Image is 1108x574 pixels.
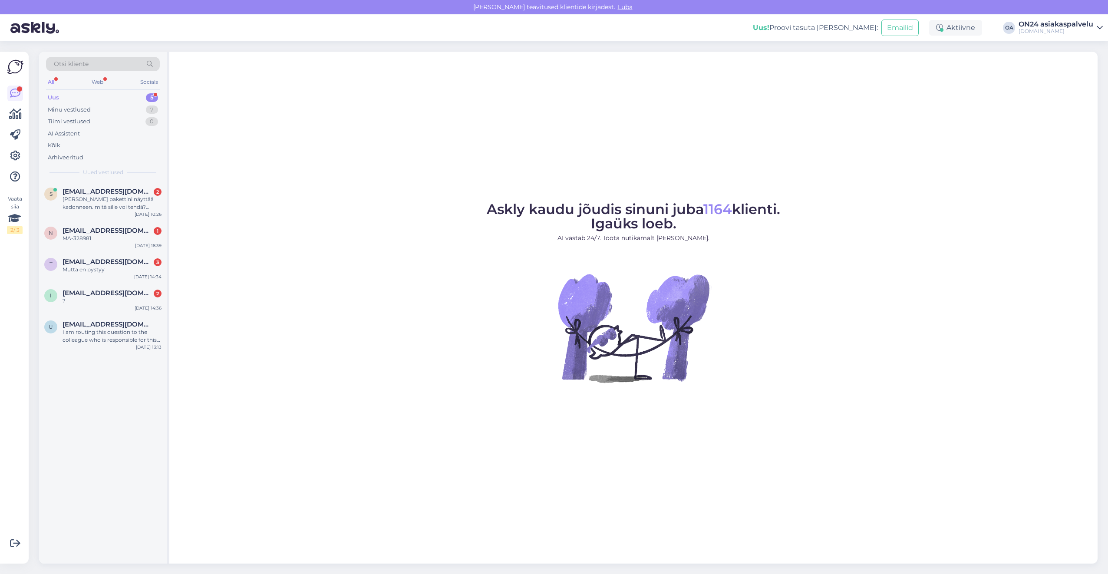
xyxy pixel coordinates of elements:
b: Uus! [753,23,769,32]
div: Tiimi vestlused [48,117,90,126]
span: trifa_20@hotmail.com [63,258,153,266]
div: AI Assistent [48,129,80,138]
div: MA-328981 [63,234,162,242]
span: t [49,261,53,267]
div: [DATE] 14:36 [135,305,162,311]
span: ullakoljonen@yahoo.com [63,320,153,328]
span: u [49,323,53,330]
div: [PERSON_NAME] pakettini näyttää kadonneen. mitä sille voi tehdä? Tilaus / Lasku nro: 1214321 Päiv... [63,195,162,211]
div: [DATE] 18:39 [135,242,162,249]
div: [DATE] 10:26 [135,211,162,218]
span: iina_kokkonen@hotmail.com [63,289,153,297]
span: 1164 [703,201,732,218]
span: Otsi kliente [54,59,89,69]
div: Vaata siia [7,195,23,234]
div: 7 [146,106,158,114]
div: Web [90,76,105,88]
img: Askly Logo [7,59,23,75]
span: n [49,230,53,236]
div: 2 [154,290,162,297]
div: 2 / 3 [7,226,23,234]
div: Mutta en pystyy [63,266,162,274]
span: i [50,292,52,299]
div: [DATE] 14:34 [134,274,162,280]
span: niina_harjula@hotmail.com [63,227,153,234]
div: [DATE] 13:13 [136,344,162,350]
div: OA [1003,22,1015,34]
div: 5 [146,93,158,102]
span: s [49,191,53,197]
span: Luba [615,3,635,11]
div: 3 [154,258,162,266]
div: 1 [154,227,162,235]
div: ? [63,297,162,305]
span: Uued vestlused [83,168,123,176]
div: [DOMAIN_NAME] [1019,28,1093,35]
span: Askly kaudu jõudis sinuni juba klienti. Igaüks loeb. [487,201,780,232]
div: ON24 asiakaspalvelu [1019,21,1093,28]
div: Uus [48,93,59,102]
div: Kõik [48,141,60,150]
div: I am routing this question to the colleague who is responsible for this topic. The reply might ta... [63,328,162,344]
a: ON24 asiakaspalvelu[DOMAIN_NAME] [1019,21,1103,35]
div: Proovi tasuta [PERSON_NAME]: [753,23,878,33]
div: Arhiveeritud [48,153,83,162]
div: Aktiivne [929,20,982,36]
span: simonlandgards@hotmail.com [63,188,153,195]
button: Emailid [881,20,919,36]
div: 0 [145,117,158,126]
p: AI vastab 24/7. Tööta nutikamalt [PERSON_NAME]. [487,234,780,243]
div: Socials [138,76,160,88]
div: Minu vestlused [48,106,91,114]
div: 2 [154,188,162,196]
img: No Chat active [555,250,712,406]
div: All [46,76,56,88]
